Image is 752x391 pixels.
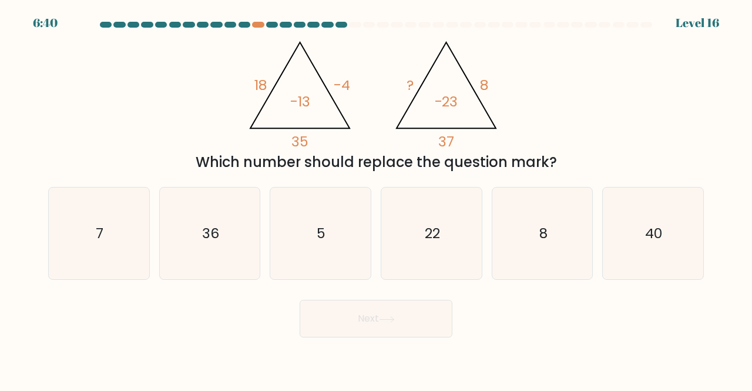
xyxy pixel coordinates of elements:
text: 40 [646,223,663,243]
text: 5 [317,223,326,243]
tspan: -23 [435,92,458,111]
div: Which number should replace the question mark? [55,152,697,173]
tspan: ? [407,75,414,95]
tspan: -13 [290,92,310,111]
div: 6:40 [33,14,58,32]
text: 7 [96,223,103,243]
text: 8 [539,223,548,243]
tspan: -4 [334,75,350,95]
tspan: 8 [481,75,489,95]
tspan: 35 [291,132,308,151]
text: 22 [425,223,440,243]
tspan: 18 [254,75,267,95]
tspan: 37 [438,132,454,151]
text: 36 [202,223,219,243]
div: Level 16 [676,14,719,32]
button: Next [300,300,452,337]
